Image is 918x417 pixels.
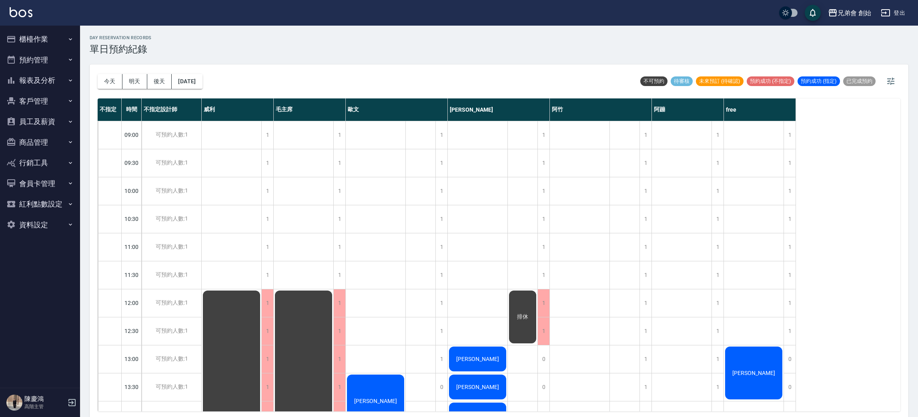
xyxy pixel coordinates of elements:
[333,205,345,233] div: 1
[24,395,65,403] h5: 陳慶鴻
[843,78,876,85] span: 已完成預約
[639,317,651,345] div: 1
[333,373,345,401] div: 1
[712,261,724,289] div: 1
[784,345,796,373] div: 0
[142,345,201,373] div: 可預約人數:1
[122,289,142,317] div: 12:00
[261,261,273,289] div: 1
[98,74,122,89] button: 今天
[784,149,796,177] div: 1
[878,6,908,20] button: 登出
[537,261,549,289] div: 1
[805,5,821,21] button: save
[639,261,651,289] div: 1
[537,121,549,149] div: 1
[712,233,724,261] div: 1
[671,78,693,85] span: 待審核
[122,261,142,289] div: 11:30
[333,121,345,149] div: 1
[3,50,77,70] button: 預約管理
[261,149,273,177] div: 1
[712,317,724,345] div: 1
[142,261,201,289] div: 可預約人數:1
[435,177,447,205] div: 1
[122,345,142,373] div: 13:00
[3,132,77,153] button: 商品管理
[639,373,651,401] div: 1
[122,373,142,401] div: 13:30
[712,345,724,373] div: 1
[639,177,651,205] div: 1
[838,8,871,18] div: 兄弟會 創始
[784,261,796,289] div: 1
[122,74,147,89] button: 明天
[261,289,273,317] div: 1
[712,205,724,233] div: 1
[142,205,201,233] div: 可預約人數:1
[142,233,201,261] div: 可預約人數:1
[448,98,550,121] div: [PERSON_NAME]
[652,98,724,121] div: 阿蹦
[333,261,345,289] div: 1
[3,194,77,215] button: 紅利點數設定
[142,177,201,205] div: 可預約人數:1
[724,98,796,121] div: free
[712,373,724,401] div: 1
[639,345,651,373] div: 1
[3,111,77,132] button: 員工及薪資
[202,98,274,121] div: 威利
[747,78,794,85] span: 預約成功 (不指定)
[537,177,549,205] div: 1
[3,152,77,173] button: 行銷工具
[537,345,549,373] div: 0
[353,398,399,404] span: [PERSON_NAME]
[172,74,202,89] button: [DATE]
[24,403,65,410] p: 高階主管
[712,177,724,205] div: 1
[3,215,77,235] button: 資料設定
[784,205,796,233] div: 1
[333,317,345,345] div: 1
[333,289,345,317] div: 1
[435,345,447,373] div: 1
[537,149,549,177] div: 1
[696,78,744,85] span: 未來預訂 (待確認)
[346,98,448,121] div: 歐文
[142,317,201,345] div: 可預約人數:1
[261,233,273,261] div: 1
[712,149,724,177] div: 1
[639,233,651,261] div: 1
[122,317,142,345] div: 12:30
[537,205,549,233] div: 1
[537,289,549,317] div: 1
[515,313,530,321] span: 排休
[261,177,273,205] div: 1
[731,370,777,376] span: [PERSON_NAME]
[784,233,796,261] div: 1
[333,177,345,205] div: 1
[435,261,447,289] div: 1
[639,149,651,177] div: 1
[261,205,273,233] div: 1
[10,7,32,17] img: Logo
[784,373,796,401] div: 0
[784,177,796,205] div: 1
[122,98,142,121] div: 時間
[274,98,346,121] div: 毛主席
[639,205,651,233] div: 1
[142,289,201,317] div: 可預約人數:1
[435,317,447,345] div: 1
[455,356,501,362] span: [PERSON_NAME]
[142,373,201,401] div: 可預約人數:1
[142,121,201,149] div: 可預約人數:1
[6,395,22,411] img: Person
[122,121,142,149] div: 09:00
[142,149,201,177] div: 可預約人數:1
[435,373,447,401] div: 0
[639,289,651,317] div: 1
[261,121,273,149] div: 1
[333,149,345,177] div: 1
[147,74,172,89] button: 後天
[3,29,77,50] button: 櫃檯作業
